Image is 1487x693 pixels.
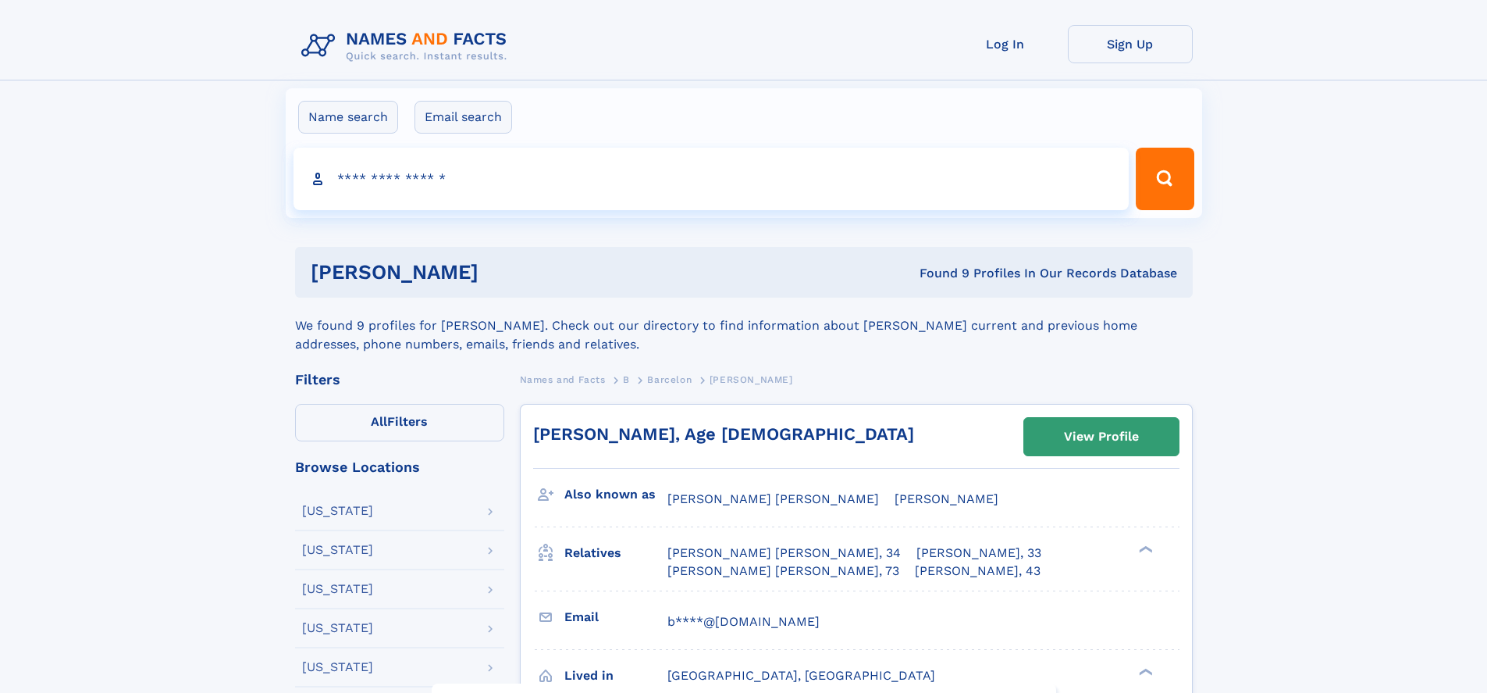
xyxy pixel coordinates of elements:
[895,491,998,506] span: [PERSON_NAME]
[302,661,373,673] div: [US_STATE]
[916,545,1041,562] a: [PERSON_NAME], 33
[1135,545,1154,555] div: ❯
[943,25,1068,63] a: Log In
[311,263,699,282] h1: [PERSON_NAME]
[915,563,1041,580] a: [PERSON_NAME], 43
[564,663,667,689] h3: Lived in
[302,583,373,595] div: [US_STATE]
[647,370,692,389] a: Barcelon
[1024,418,1179,455] a: View Profile
[520,370,606,389] a: Names and Facts
[295,25,520,67] img: Logo Names and Facts
[295,404,504,441] label: Filters
[302,544,373,556] div: [US_STATE]
[293,148,1129,210] input: search input
[1068,25,1193,63] a: Sign Up
[302,505,373,517] div: [US_STATE]
[564,481,667,508] h3: Also known as
[667,563,899,580] a: [PERSON_NAME] [PERSON_NAME], 73
[564,540,667,566] h3: Relatives
[710,374,793,385] span: [PERSON_NAME]
[533,424,914,444] a: [PERSON_NAME], Age [DEMOGRAPHIC_DATA]
[1136,148,1194,210] button: Search Button
[647,374,692,385] span: Barcelon
[414,101,512,134] label: Email search
[302,622,373,634] div: [US_STATE]
[298,101,398,134] label: Name search
[623,370,630,389] a: B
[667,545,901,562] a: [PERSON_NAME] [PERSON_NAME], 34
[1135,666,1154,677] div: ❯
[699,265,1177,282] div: Found 9 Profiles In Our Records Database
[667,668,935,683] span: [GEOGRAPHIC_DATA], [GEOGRAPHIC_DATA]
[1064,419,1139,455] div: View Profile
[623,374,630,385] span: B
[295,373,504,387] div: Filters
[564,604,667,630] h3: Email
[295,298,1193,354] div: We found 9 profiles for [PERSON_NAME]. Check out our directory to find information about [PERSON_...
[371,414,387,429] span: All
[667,491,879,506] span: [PERSON_NAME] [PERSON_NAME]
[295,460,504,474] div: Browse Locations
